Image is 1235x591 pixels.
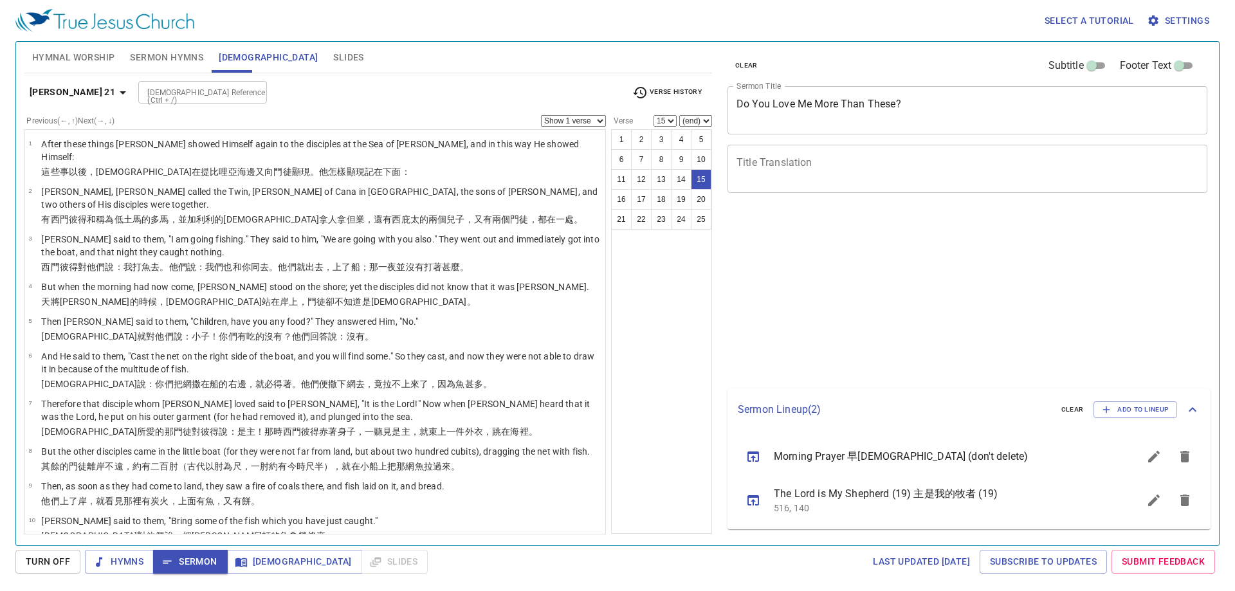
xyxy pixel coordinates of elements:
wg2064: 。他們就出去 [269,262,469,272]
button: Add to Lineup [1093,401,1177,418]
wg2076: [DEMOGRAPHIC_DATA] [371,296,476,307]
span: Subscribe to Updates [990,554,1097,570]
wg1670: 不 [392,379,492,389]
wg2199: 的兩個兒子 [419,214,583,224]
wg3101: ，都在 [529,214,583,224]
button: Verse History [625,83,709,102]
span: Slides [333,50,363,66]
wg3004: ：我們 [196,262,470,272]
span: Sermon Hymns [130,50,203,66]
wg1909: 提比哩亞 [201,167,410,177]
wg575: 的魚 [271,531,334,541]
button: [DEMOGRAPHIC_DATA] [227,550,362,574]
wg4074: 對他們 [78,262,470,272]
button: Turn Off [15,550,80,574]
wg1350: 魚 [415,461,461,471]
span: 6 [28,352,32,359]
p: After these things [PERSON_NAME] showed Himself again to the disciples at the Sea of [PERSON_NAME... [41,138,601,163]
button: 23 [651,209,672,230]
span: 1 [28,140,32,147]
wg5085: 海邊 [237,167,410,177]
span: The Lord is My Shepherd (19) 主是我的牧者 (19) [774,486,1108,502]
p: [DEMOGRAPHIC_DATA] [41,529,378,542]
span: Add to Lineup [1102,404,1169,415]
wg3767: 撒下 [328,379,492,389]
wg3004: ：我打魚 [114,262,470,272]
span: Turn Off [26,554,70,570]
p: [DEMOGRAPHIC_DATA]說 [41,377,601,390]
wg1324: 的多馬 [142,214,583,224]
span: Select a tutorial [1045,13,1134,29]
wg2064: 小船 [360,461,461,471]
wg2580: 拿但業 [337,214,583,224]
wg123: ，門徒 [298,296,476,307]
button: 3 [651,129,672,150]
span: 10 [28,516,35,523]
span: Hymns [95,554,143,570]
wg4613: 彼得 [60,262,470,272]
wg3767: 西門 [283,426,538,437]
wg1945: 有魚 [196,496,260,506]
iframe: from-child [722,206,1113,384]
wg232: 去 [151,262,469,272]
span: Hymnal Worship [32,50,115,66]
wg3313: ，就 [246,379,492,389]
wg3756: 知道 [343,296,475,307]
ul: sermon lineup list [727,431,1211,529]
span: Subtitle [1048,58,1084,73]
wg4951: 過來。 [433,461,460,471]
wg1519: 船 [351,262,470,272]
button: 15 [691,169,711,190]
wg1250: 肘 [169,461,461,471]
wg1519: 船 [210,379,492,389]
wg1056: 的 [214,214,583,224]
wg3779: ： [401,167,410,177]
wg1519: 岸 [78,496,260,506]
button: 22 [631,209,652,230]
wg3004: ：把[PERSON_NAME] [174,531,334,541]
wg191: 見 [383,426,538,437]
wg3101: 顯現 [292,167,410,177]
wg2258: 一處 [556,214,583,224]
p: But when the morning had now come, [PERSON_NAME] stood on the shore; yet the disciples did not kn... [41,280,589,293]
wg2486: 拉 [424,461,461,471]
wg2424: 在 [192,167,410,177]
p: 有西門 [41,213,601,226]
wg3482: ，還有 [365,214,583,224]
wg235: 約 [133,461,460,471]
div: Sermon Lineup(2)clearAdd to Lineup [727,388,1211,431]
span: Sermon [163,554,217,570]
a: Last updated [DATE] [868,550,975,574]
p: 西門 [41,260,601,273]
wg576: 了 [69,496,260,506]
p: Sermon Lineup ( 2 ) [738,402,1051,417]
span: clear [735,60,758,71]
wg2424: 就對他們 [137,331,374,341]
wg906: 在 [201,379,492,389]
wg3767: 看見 [105,496,260,506]
wg2962: ！那時 [255,426,538,437]
wg3101: 離 [87,461,460,471]
span: [DEMOGRAPHIC_DATA] [237,554,352,570]
wg1241: 一件外衣 [446,426,538,437]
button: 19 [671,189,691,210]
wg3813: ！你們有 [210,331,374,341]
p: Therefore that disciple whom [PERSON_NAME] loved said to [PERSON_NAME], "It is the Lord!" Now whe... [41,397,601,423]
button: 18 [651,189,672,210]
span: Submit Feedback [1122,554,1205,570]
wg3765: 上來了，因為 [401,379,493,389]
button: 12 [631,169,652,190]
button: 9 [671,149,691,170]
p: Then, as soon as they had come to land, they saw a fire of coals there, and fish laid on it, and ... [41,480,444,493]
wg3762: 打著 [424,262,470,272]
wg4371: 沒 [264,331,374,341]
p: And He said to them, "Cast the net on the right side of the boat, and you will find some." So the... [41,350,601,376]
wg2532: 西庇太 [392,214,583,224]
wg3795: 拿 [289,531,334,541]
button: 20 [691,189,711,210]
span: [DEMOGRAPHIC_DATA] [219,50,318,66]
button: 1 [611,129,632,150]
wg4862: 你 [242,262,470,272]
button: 8 [651,149,672,170]
button: Settings [1144,9,1214,33]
